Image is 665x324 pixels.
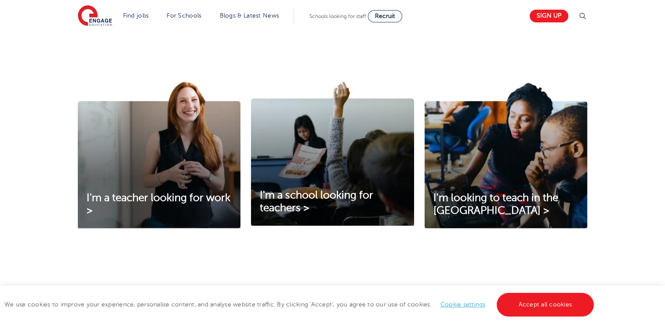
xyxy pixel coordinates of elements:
img: I'm a teacher looking for work [78,82,240,228]
a: I'm a school looking for teachers > [251,189,414,215]
a: Sign up [530,10,568,22]
a: Blogs & Latest News [220,12,280,19]
span: I'm a teacher looking for work > [87,192,230,216]
a: Find jobs [123,12,149,19]
span: We use cookies to improve your experience, personalise content, and analyse website traffic. By c... [4,301,596,308]
span: Recruit [375,13,395,19]
a: I'm looking to teach in the [GEOGRAPHIC_DATA] > [425,192,587,217]
a: I'm a teacher looking for work > [78,192,240,217]
img: Engage Education [78,5,112,27]
img: I'm looking to teach in the UK [425,82,587,228]
span: Schools looking for staff [309,13,366,19]
span: I'm looking to teach in the [GEOGRAPHIC_DATA] > [433,192,558,216]
a: For Schools [167,12,201,19]
a: Accept all cookies [497,293,594,317]
span: I'm a school looking for teachers > [260,189,373,214]
a: Recruit [368,10,402,22]
img: I'm a school looking for teachers [251,82,414,226]
a: Cookie settings [440,301,486,308]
